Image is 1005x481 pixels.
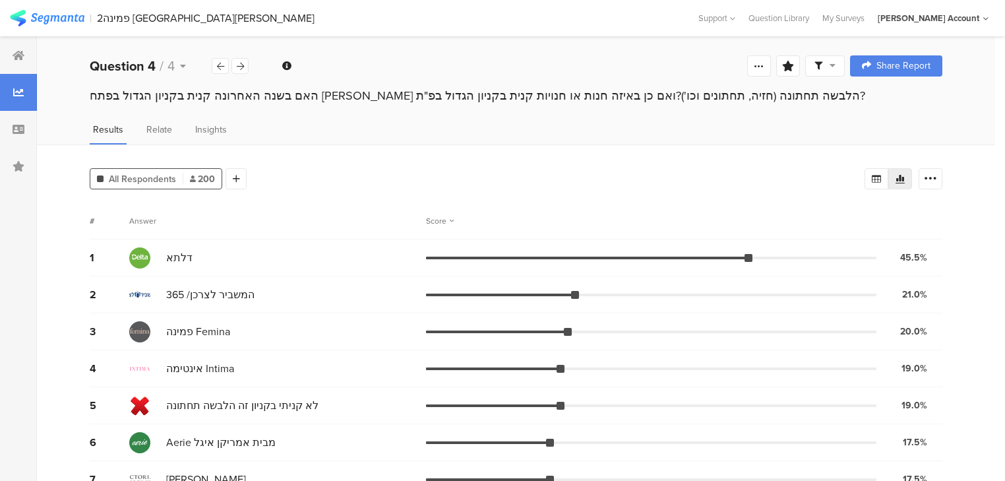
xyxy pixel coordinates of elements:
[190,172,215,186] span: 200
[166,324,230,339] span: פמינה Femina
[167,56,175,76] span: 4
[146,123,172,137] span: Relate
[129,358,150,379] img: d3718dnoaommpf.cloudfront.net%2Fitem%2F11f8807bb7b8677b8359.png
[900,325,927,338] div: 20.0%
[90,324,129,339] div: 3
[90,361,129,376] div: 4
[166,361,234,376] span: אינטימה Intima
[129,395,150,416] img: d3718dnoaommpf.cloudfront.net%2Fitem%2F7d2e96072286916f2591.png
[129,432,150,453] img: d3718dnoaommpf.cloudfront.net%2Fitem%2F544ca8e7296e932d4d1b.jpg
[901,362,927,375] div: 19.0%
[902,288,927,302] div: 21.0%
[90,398,129,413] div: 5
[742,12,816,24] a: Question Library
[10,10,84,26] img: segmanta logo
[90,435,129,450] div: 6
[900,251,927,265] div: 45.5%
[901,399,927,412] div: 19.0%
[195,123,227,137] span: Insights
[97,12,315,24] div: 2פמינה [GEOGRAPHIC_DATA][PERSON_NAME]
[166,250,193,265] span: דלתא
[90,56,156,76] b: Question 4
[90,250,129,265] div: 1
[878,12,979,24] div: [PERSON_NAME] Account
[166,398,319,413] span: לא קניתי בקניון זה הלבשה תחתונה
[90,287,129,302] div: 2
[109,172,176,186] span: All Respondents
[903,435,927,449] div: 17.5%
[129,321,150,342] img: d3718dnoaommpf.cloudfront.net%2Fitem%2Fe63aae3453f6dc77fff4.jpg
[166,435,276,450] span: Aerie מבית אמריקן איגל
[876,61,930,71] span: Share Report
[93,123,123,137] span: Results
[129,215,156,227] div: Answer
[129,284,150,305] img: d3718dnoaommpf.cloudfront.net%2Fitem%2F6016b4b9d4d9161f331e.jpg
[160,56,164,76] span: /
[816,12,871,24] a: My Surveys
[90,215,129,227] div: #
[166,287,255,302] span: המשביר לצרכן/ 365
[698,8,735,28] div: Support
[90,87,942,104] div: האם בשנה האחרונה קנית בקניון הגדול בפתח [PERSON_NAME] הלבשה תחתונה (חזיה, תחתונים וכו')?ואם כן בא...
[426,215,454,227] div: Score
[129,247,150,269] img: d3718dnoaommpf.cloudfront.net%2Fitem%2F18733d481a8079a40bd2.png
[90,11,92,26] div: |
